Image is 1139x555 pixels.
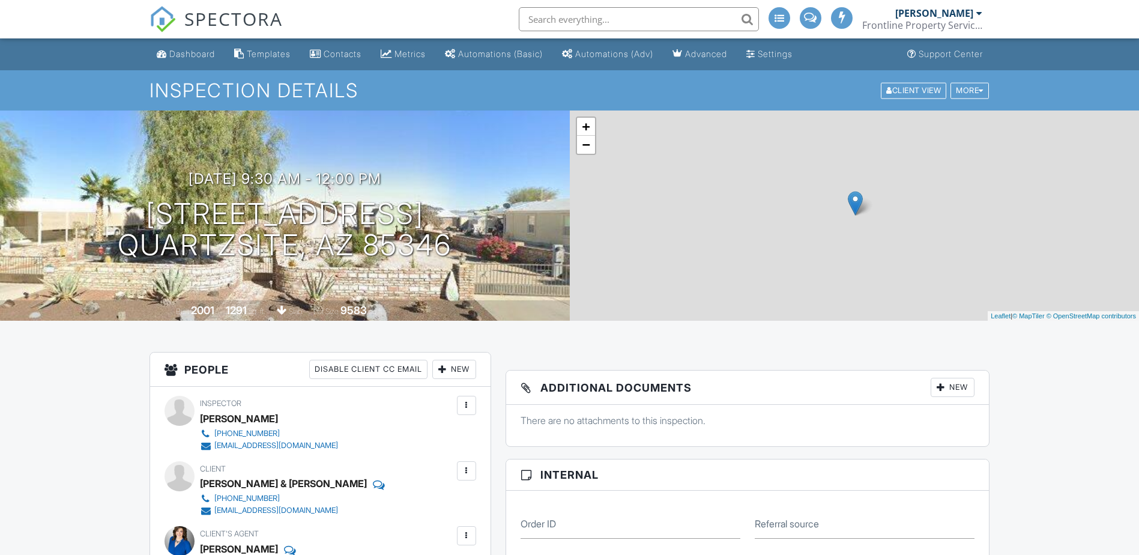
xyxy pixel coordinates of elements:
[150,353,491,387] h3: People
[305,43,366,65] a: Contacts
[950,82,989,99] div: More
[200,410,278,428] div: [PERSON_NAME]
[369,307,384,316] span: sq.ft.
[200,428,338,440] a: [PHONE_NUMBER]
[575,49,653,59] div: Automations (Adv)
[755,517,819,530] label: Referral source
[200,464,226,473] span: Client
[895,7,973,19] div: [PERSON_NAME]
[200,505,378,517] a: [EMAIL_ADDRESS][DOMAIN_NAME]
[247,49,291,59] div: Templates
[189,171,381,187] h3: [DATE] 9:30 am - 12:00 pm
[340,304,367,317] div: 9583
[919,49,983,59] div: Support Center
[200,493,378,505] a: [PHONE_NUMBER]
[519,7,759,31] input: Search everything...
[150,16,283,41] a: SPECTORA
[685,49,727,59] div: Advanced
[506,459,989,491] h3: Internal
[394,49,426,59] div: Metrics
[229,43,295,65] a: Templates
[440,43,548,65] a: Automations (Basic)
[931,378,974,397] div: New
[150,80,990,101] h1: Inspection Details
[577,118,595,136] a: Zoom in
[506,371,989,405] h3: Additional Documents
[991,312,1011,320] a: Leaflet
[862,19,982,31] div: Frontline Property Services LLC
[191,304,214,317] div: 2001
[200,529,259,538] span: Client's Agent
[200,399,241,408] span: Inspector
[309,360,428,379] div: Disable Client CC Email
[214,441,338,450] div: [EMAIL_ADDRESS][DOMAIN_NAME]
[1012,312,1045,320] a: © MapTiler
[214,506,338,515] div: [EMAIL_ADDRESS][DOMAIN_NAME]
[226,304,247,317] div: 1291
[521,414,975,427] p: There are no attachments to this inspection.
[200,440,338,452] a: [EMAIL_ADDRESS][DOMAIN_NAME]
[176,307,189,316] span: Built
[118,198,452,262] h1: [STREET_ADDRESS] Quartzsite, AZ 85346
[200,475,367,493] div: [PERSON_NAME] & [PERSON_NAME]
[557,43,658,65] a: Automations (Advanced)
[521,517,556,530] label: Order ID
[758,49,793,59] div: Settings
[214,429,280,438] div: [PHONE_NUMBER]
[880,85,949,94] a: Client View
[881,82,946,99] div: Client View
[184,6,283,31] span: SPECTORA
[214,494,280,503] div: [PHONE_NUMBER]
[742,43,797,65] a: Settings
[668,43,732,65] a: Advanced
[289,307,302,316] span: slab
[458,49,543,59] div: Automations (Basic)
[169,49,215,59] div: Dashboard
[577,136,595,154] a: Zoom out
[1047,312,1136,320] a: © OpenStreetMap contributors
[152,43,220,65] a: Dashboard
[150,6,176,32] img: The Best Home Inspection Software - Spectora
[988,311,1139,321] div: |
[902,43,988,65] a: Support Center
[249,307,265,316] span: sq. ft.
[313,307,339,316] span: Lot Size
[376,43,431,65] a: Metrics
[324,49,361,59] div: Contacts
[432,360,476,379] div: New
